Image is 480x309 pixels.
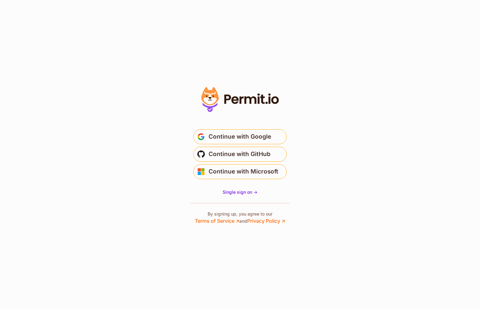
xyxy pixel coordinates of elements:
[195,218,239,224] a: Terms of Service ↗
[193,129,287,144] button: Continue with Google
[195,211,285,225] p: By signing up, you agree to our and
[209,132,271,142] span: Continue with Google
[193,147,287,162] button: Continue with GitHub
[223,189,257,195] a: Single sign on ->
[209,167,278,177] span: Continue with Microsoft
[247,218,285,224] a: Privacy Policy ↗
[193,164,287,179] button: Continue with Microsoft
[223,189,257,195] span: Single sign on ->
[209,149,271,159] span: Continue with GitHub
